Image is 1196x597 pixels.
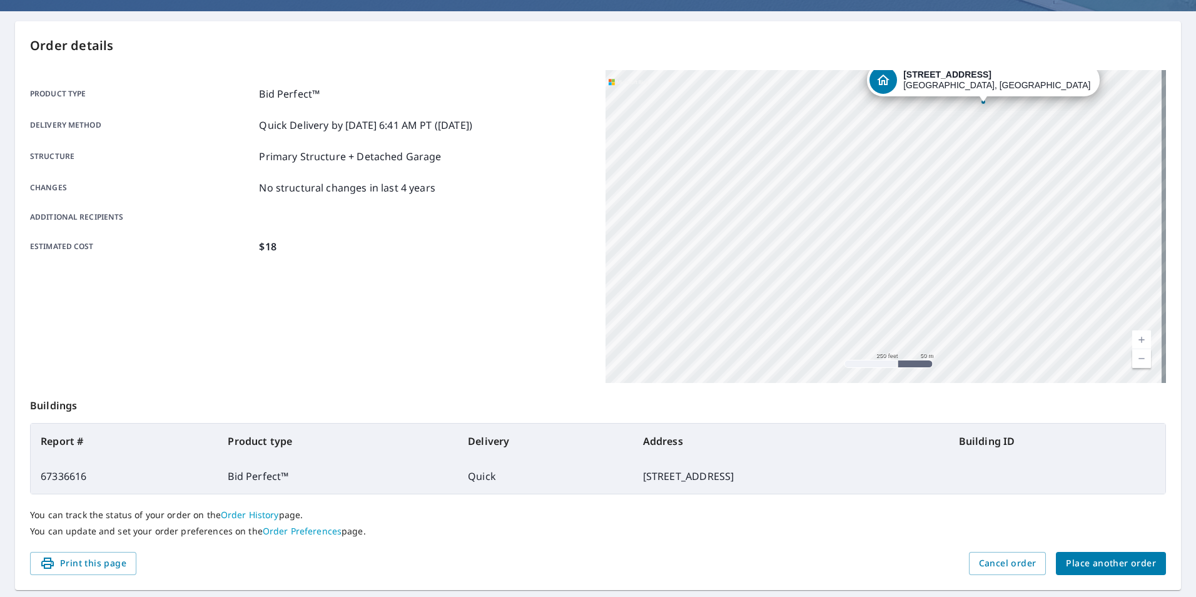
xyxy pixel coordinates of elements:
p: Order details [30,36,1166,55]
p: Buildings [30,383,1166,423]
p: $18 [259,239,276,254]
span: Cancel order [979,556,1036,571]
button: Cancel order [969,552,1046,575]
th: Address [633,424,949,459]
td: [STREET_ADDRESS] [633,459,949,494]
p: Additional recipients [30,212,254,223]
a: Order Preferences [263,525,342,537]
div: Dropped pin, building 1, Residential property, 1705 Prospect Mount Vernon Rd W Prospect, OH 43342 [867,64,1100,103]
span: Print this page [40,556,126,571]
a: Current Level 17, Zoom In [1132,330,1151,349]
p: No structural changes in last 4 years [259,180,435,195]
p: Primary Structure + Detached Garage [259,149,441,164]
p: Quick Delivery by [DATE] 6:41 AM PT ([DATE]) [259,118,472,133]
td: Quick [458,459,633,494]
p: Estimated cost [30,239,254,254]
a: Order History [221,509,279,521]
a: Current Level 17, Zoom Out [1132,349,1151,368]
span: Place another order [1066,556,1156,571]
th: Delivery [458,424,633,459]
button: Print this page [30,552,136,575]
p: You can update and set your order preferences on the page. [30,526,1166,537]
div: [GEOGRAPHIC_DATA], [GEOGRAPHIC_DATA] 43342 [903,69,1091,91]
th: Building ID [949,424,1165,459]
p: Structure [30,149,254,164]
th: Product type [218,424,458,459]
td: Bid Perfect™ [218,459,458,494]
td: 67336616 [31,459,218,494]
strong: [STREET_ADDRESS] [903,69,991,79]
p: Delivery method [30,118,254,133]
p: Product type [30,86,254,101]
p: Changes [30,180,254,195]
th: Report # [31,424,218,459]
button: Place another order [1056,552,1166,575]
p: You can track the status of your order on the page. [30,509,1166,521]
p: Bid Perfect™ [259,86,320,101]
